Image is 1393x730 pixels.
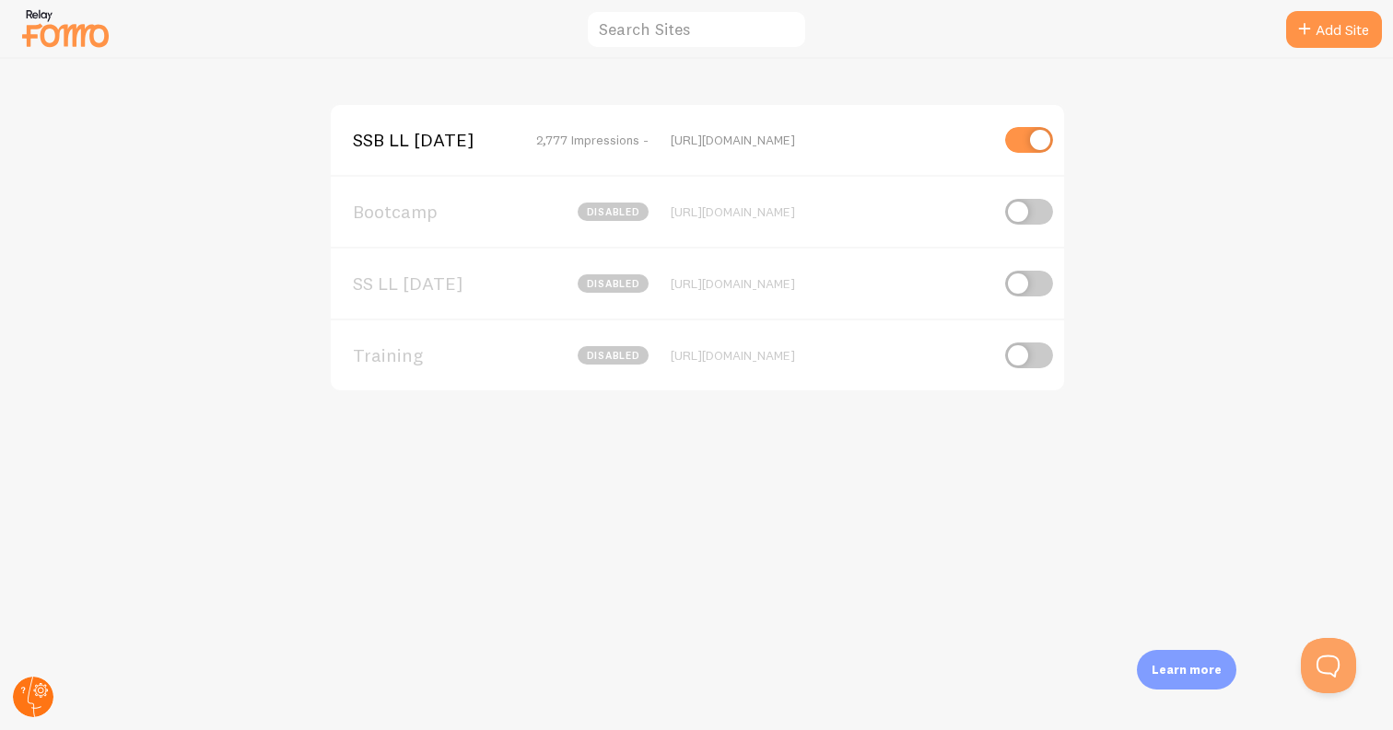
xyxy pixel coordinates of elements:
[671,203,989,220] div: [URL][DOMAIN_NAME]
[578,274,649,293] span: disabled
[578,346,649,365] span: disabled
[353,347,501,364] span: Training
[671,132,989,148] div: [URL][DOMAIN_NAME]
[1137,650,1236,689] div: Learn more
[353,275,501,292] span: SS LL [DATE]
[671,275,989,292] div: [URL][DOMAIN_NAME]
[578,203,649,221] span: disabled
[353,203,501,220] span: Bootcamp
[1152,661,1222,678] p: Learn more
[671,347,989,364] div: [URL][DOMAIN_NAME]
[353,132,501,148] span: SSB LL [DATE]
[1301,638,1356,693] iframe: Help Scout Beacon - Open
[536,132,649,148] span: 2,777 Impressions -
[19,5,111,52] img: fomo-relay-logo-orange.svg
